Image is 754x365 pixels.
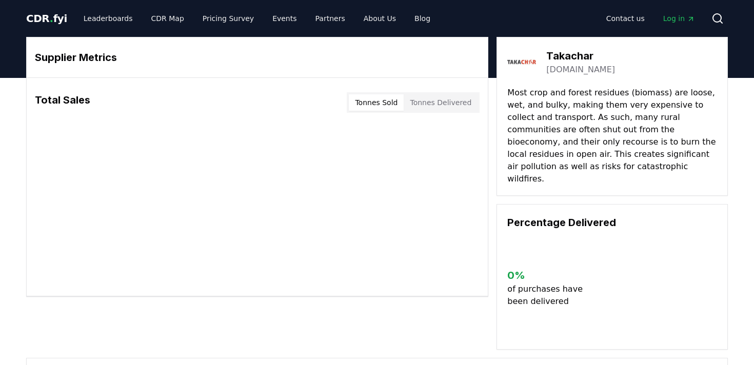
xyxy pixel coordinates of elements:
[194,9,262,28] a: Pricing Survey
[404,94,478,111] button: Tonnes Delivered
[546,64,615,76] a: [DOMAIN_NAME]
[507,215,717,230] h3: Percentage Delivered
[26,12,67,25] span: CDR fyi
[50,12,53,25] span: .
[35,50,480,65] h3: Supplier Metrics
[355,9,404,28] a: About Us
[598,9,653,28] a: Contact us
[663,13,695,24] span: Log in
[35,92,90,113] h3: Total Sales
[598,9,703,28] nav: Main
[655,9,703,28] a: Log in
[507,283,591,308] p: of purchases have been delivered
[507,87,717,185] p: Most crop and forest residues (biomass) are loose, wet, and bulky, making them very expensive to ...
[75,9,141,28] a: Leaderboards
[507,268,591,283] h3: 0 %
[307,9,353,28] a: Partners
[26,11,67,26] a: CDR.fyi
[406,9,439,28] a: Blog
[546,48,615,64] h3: Takachar
[75,9,439,28] nav: Main
[507,48,536,76] img: Takachar-logo
[264,9,305,28] a: Events
[349,94,404,111] button: Tonnes Sold
[143,9,192,28] a: CDR Map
